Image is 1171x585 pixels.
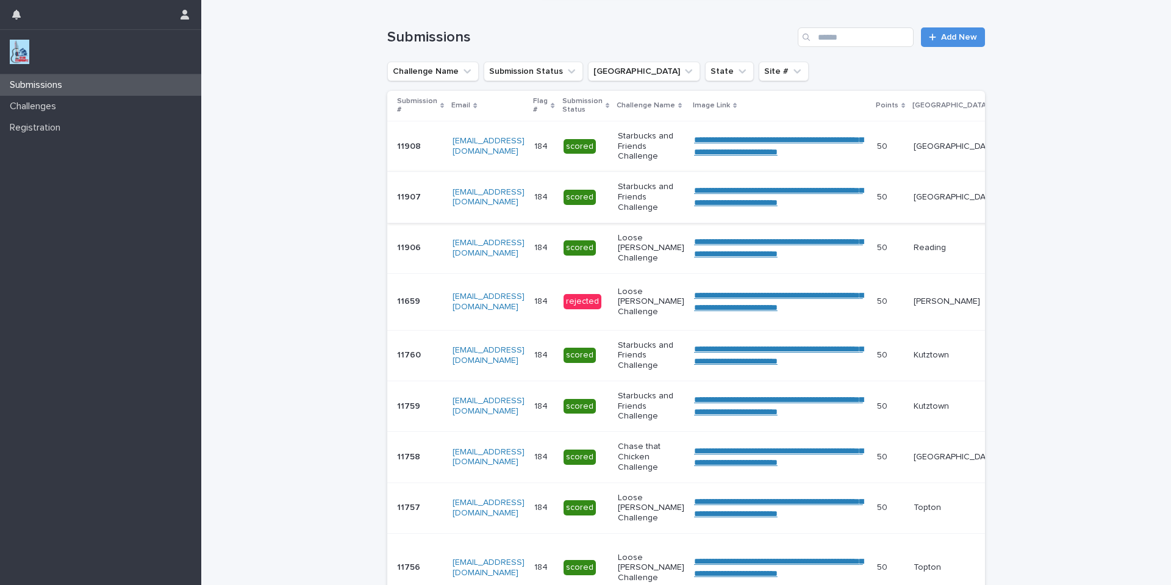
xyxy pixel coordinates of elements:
[914,142,998,152] p: [GEOGRAPHIC_DATA]
[453,397,525,415] a: [EMAIL_ADDRESS][DOMAIN_NAME]
[453,292,525,311] a: [EMAIL_ADDRESS][DOMAIN_NAME]
[877,190,890,203] p: 50
[618,442,684,472] p: Chase that Chicken Challenge
[397,450,423,462] p: 11758
[912,99,989,112] p: [GEOGRAPHIC_DATA]
[534,190,550,203] p: 184
[534,399,550,412] p: 184
[564,399,596,414] div: scored
[941,33,977,41] span: Add New
[397,294,423,307] p: 11659
[921,27,985,47] a: Add New
[5,101,66,112] p: Challenges
[397,240,423,253] p: 11906
[877,139,890,152] p: 50
[914,452,998,462] p: [GEOGRAPHIC_DATA]
[877,450,890,462] p: 50
[397,560,423,573] p: 11756
[5,79,72,91] p: Submissions
[914,192,998,203] p: [GEOGRAPHIC_DATA]
[564,500,596,515] div: scored
[453,137,525,156] a: [EMAIL_ADDRESS][DOMAIN_NAME]
[397,95,437,117] p: Submission #
[534,560,550,573] p: 184
[564,294,601,309] div: rejected
[618,131,684,162] p: Starbucks and Friends Challenge
[618,391,684,422] p: Starbucks and Friends Challenge
[877,348,890,361] p: 50
[564,139,596,154] div: scored
[453,346,525,365] a: [EMAIL_ADDRESS][DOMAIN_NAME]
[877,560,890,573] p: 50
[618,493,684,523] p: Loose [PERSON_NAME] Challenge
[618,182,684,212] p: Starbucks and Friends Challenge
[914,350,998,361] p: Kutztown
[876,99,898,112] p: Points
[562,95,603,117] p: Submission Status
[397,139,423,152] p: 11908
[617,99,675,112] p: Challenge Name
[798,27,914,47] input: Search
[534,294,550,307] p: 184
[453,448,525,467] a: [EMAIL_ADDRESS][DOMAIN_NAME]
[564,190,596,205] div: scored
[914,296,998,307] p: [PERSON_NAME]
[564,348,596,363] div: scored
[397,190,423,203] p: 11907
[453,188,525,207] a: [EMAIL_ADDRESS][DOMAIN_NAME]
[397,500,423,513] p: 11757
[451,99,470,112] p: Email
[877,399,890,412] p: 50
[564,450,596,465] div: scored
[484,62,583,81] button: Submission Status
[534,139,550,152] p: 184
[564,240,596,256] div: scored
[453,239,525,257] a: [EMAIL_ADDRESS][DOMAIN_NAME]
[588,62,700,81] button: Closest City
[759,62,809,81] button: Site #
[534,348,550,361] p: 184
[618,287,684,317] p: Loose [PERSON_NAME] Challenge
[877,500,890,513] p: 50
[397,348,423,361] p: 11760
[914,243,998,253] p: Reading
[397,399,423,412] p: 11759
[387,62,479,81] button: Challenge Name
[618,553,684,583] p: Loose [PERSON_NAME] Challenge
[914,401,998,412] p: Kutztown
[618,233,684,264] p: Loose [PERSON_NAME] Challenge
[914,503,998,513] p: Topton
[387,29,793,46] h1: Submissions
[618,340,684,371] p: Starbucks and Friends Challenge
[914,562,998,573] p: Topton
[453,498,525,517] a: [EMAIL_ADDRESS][DOMAIN_NAME]
[5,122,70,134] p: Registration
[705,62,754,81] button: State
[534,450,550,462] p: 184
[533,95,548,117] p: Flag #
[10,40,29,64] img: jxsLJbdS1eYBI7rVAS4p
[877,294,890,307] p: 50
[693,99,730,112] p: Image Link
[534,240,550,253] p: 184
[564,560,596,575] div: scored
[534,500,550,513] p: 184
[453,558,525,577] a: [EMAIL_ADDRESS][DOMAIN_NAME]
[877,240,890,253] p: 50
